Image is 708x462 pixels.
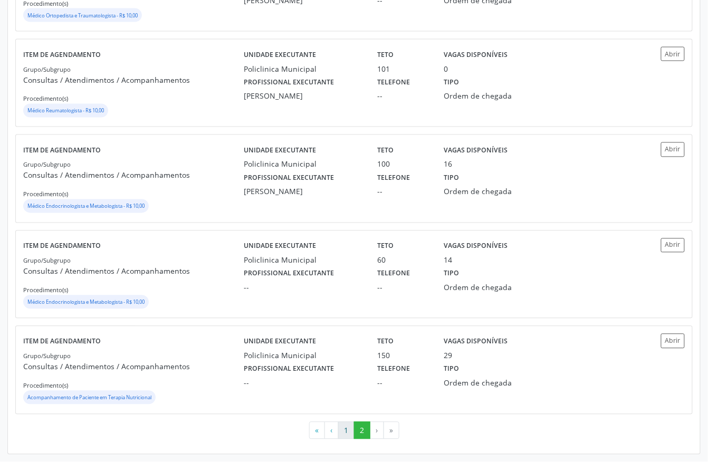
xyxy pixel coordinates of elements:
[23,266,244,277] p: Consultas / Atendimentos / Acompanhamentos
[444,350,453,361] div: 29
[377,282,429,293] div: --
[444,170,460,186] label: Tipo
[23,334,101,350] label: Item de agendamento
[244,255,362,266] div: Policlinica Municipal
[27,108,104,114] small: Médico Reumatologista - R$ 10,00
[377,378,429,389] div: --
[354,422,370,440] button: Go to page 2
[377,255,429,266] div: 60
[244,378,362,389] div: --
[444,186,530,197] div: Ordem de chegada
[23,190,68,198] small: Procedimento(s)
[377,159,429,170] div: 100
[444,361,460,378] label: Tipo
[23,170,244,181] p: Consultas / Atendimentos / Acompanhamentos
[244,266,334,282] label: Profissional executante
[444,159,453,170] div: 16
[444,91,530,102] div: Ordem de chegada
[23,286,68,294] small: Procedimento(s)
[23,257,71,265] small: Grupo/Subgrupo
[244,74,334,91] label: Profissional executante
[377,266,410,282] label: Telefone
[444,238,508,255] label: Vagas disponíveis
[444,334,508,350] label: Vagas disponíveis
[23,161,71,169] small: Grupo/Subgrupo
[23,361,244,372] p: Consultas / Atendimentos / Acompanhamentos
[444,282,530,293] div: Ordem de chegada
[444,378,530,389] div: Ordem de chegada
[23,65,71,73] small: Grupo/Subgrupo
[23,238,101,255] label: Item de agendamento
[377,186,429,197] div: --
[15,422,693,440] ul: Pagination
[244,334,316,350] label: Unidade executante
[444,266,460,282] label: Tipo
[244,361,334,378] label: Profissional executante
[27,12,138,19] small: Médico Ortopedista e Traumatologista - R$ 10,00
[444,63,448,74] div: 0
[444,47,508,63] label: Vagas disponíveis
[377,334,394,350] label: Teto
[244,159,362,170] div: Policlinica Municipal
[23,47,101,63] label: Item de agendamento
[444,74,460,91] label: Tipo
[244,282,362,293] div: --
[377,91,429,102] div: --
[23,74,244,85] p: Consultas / Atendimentos / Acompanhamentos
[244,142,316,159] label: Unidade executante
[27,203,145,210] small: Médico Endocrinologista e Metabologista - R$ 10,00
[444,142,508,159] label: Vagas disponíveis
[244,170,334,186] label: Profissional executante
[27,394,151,401] small: Acompanhamento de Paciente em Terapia Nutricional
[244,63,362,74] div: Policlinica Municipal
[377,170,410,186] label: Telefone
[244,186,362,197] div: [PERSON_NAME]
[23,352,71,360] small: Grupo/Subgrupo
[377,350,429,361] div: 150
[377,238,394,255] label: Teto
[23,142,101,159] label: Item de agendamento
[244,47,316,63] label: Unidade executante
[377,63,429,74] div: 101
[309,422,325,440] button: Go to first page
[377,142,394,159] label: Teto
[23,382,68,390] small: Procedimento(s)
[23,95,68,103] small: Procedimento(s)
[324,422,339,440] button: Go to previous page
[661,238,685,253] button: Abrir
[244,238,316,255] label: Unidade executante
[338,422,355,440] button: Go to page 1
[661,334,685,348] button: Abrir
[377,361,410,378] label: Telefone
[244,350,362,361] div: Policlinica Municipal
[244,91,362,102] div: [PERSON_NAME]
[377,47,394,63] label: Teto
[444,255,453,266] div: 14
[27,299,145,306] small: Médico Endocrinologista e Metabologista - R$ 10,00
[661,47,685,61] button: Abrir
[377,74,410,91] label: Telefone
[661,142,685,157] button: Abrir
